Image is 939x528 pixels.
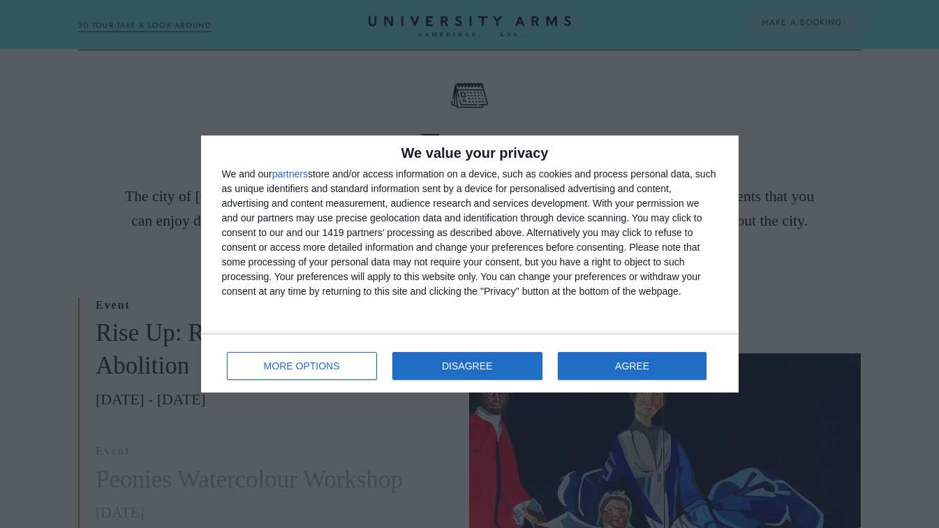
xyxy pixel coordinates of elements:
[222,146,718,160] h2: We value your privacy
[201,135,739,393] div: qc-cmp2-ui
[442,361,492,371] span: DISAGREE
[227,352,377,380] button: MORE OPTIONS
[272,169,308,179] button: partners
[558,352,707,380] button: AGREE
[264,361,340,371] span: MORE OPTIONS
[392,352,542,380] button: DISAGREE
[222,167,718,299] div: We and our store and/or access information on a device, such as cookies and process personal data...
[615,361,649,371] span: AGREE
